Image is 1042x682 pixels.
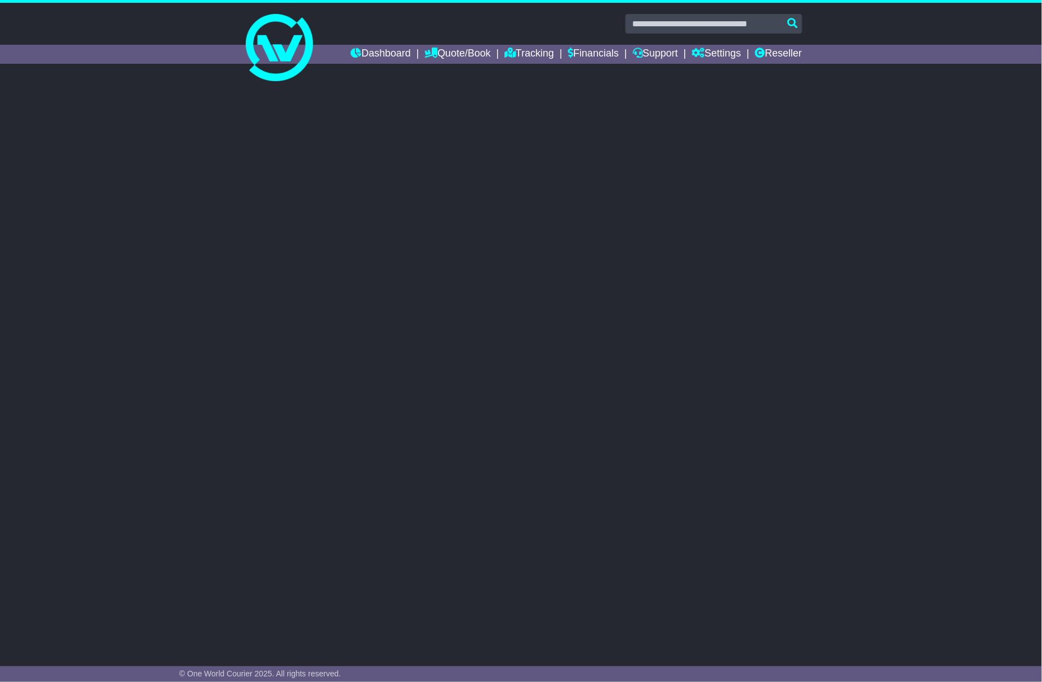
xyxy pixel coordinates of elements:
[424,45,490,64] a: Quote/Book
[504,45,554,64] a: Tracking
[568,45,619,64] a: Financials
[351,45,411,64] a: Dashboard
[179,669,341,678] span: © One World Courier 2025. All rights reserved.
[755,45,802,64] a: Reseller
[692,45,741,64] a: Settings
[633,45,678,64] a: Support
